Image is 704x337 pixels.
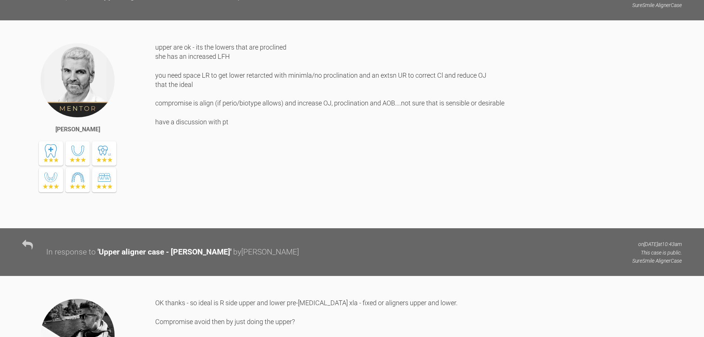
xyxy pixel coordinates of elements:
div: by [PERSON_NAME] [233,246,299,259]
div: In response to [46,246,96,259]
p: This case is public. [632,249,682,257]
div: ' Upper aligner case - [PERSON_NAME] ' [98,246,231,259]
img: Ross Hobson [40,43,115,118]
div: upper are ok - its the lowers that are proclined she has an increased LFH you need space LR to ge... [155,43,682,217]
p: SureSmile Aligner Case [632,257,682,265]
p: on [DATE] at 10:43am [632,240,682,248]
p: SureSmile Aligner Case [632,1,682,9]
div: [PERSON_NAME] [55,125,100,134]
